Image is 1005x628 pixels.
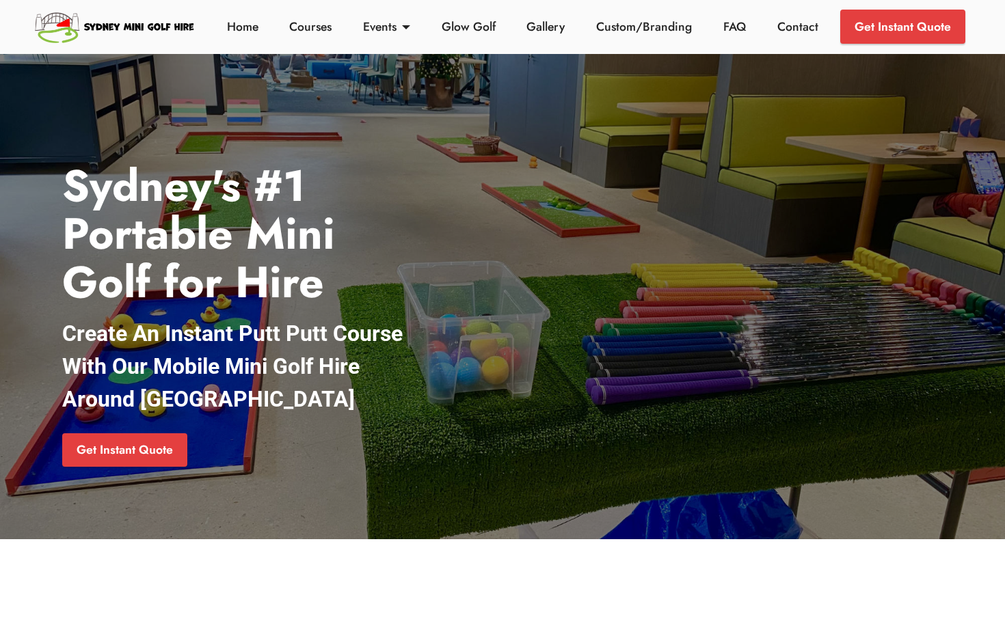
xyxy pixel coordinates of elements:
[223,18,262,36] a: Home
[593,18,696,36] a: Custom/Branding
[62,154,335,314] strong: Sydney's #1 Portable Mini Golf for Hire
[286,18,336,36] a: Courses
[773,18,822,36] a: Contact
[360,18,414,36] a: Events
[438,18,499,36] a: Glow Golf
[840,10,965,44] a: Get Instant Quote
[720,18,750,36] a: FAQ
[62,320,403,412] strong: Create An Instant Putt Putt Course With Our Mobile Mini Golf Hire Around [GEOGRAPHIC_DATA]
[62,433,187,467] a: Get Instant Quote
[33,7,198,46] img: Sydney Mini Golf Hire
[523,18,569,36] a: Gallery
